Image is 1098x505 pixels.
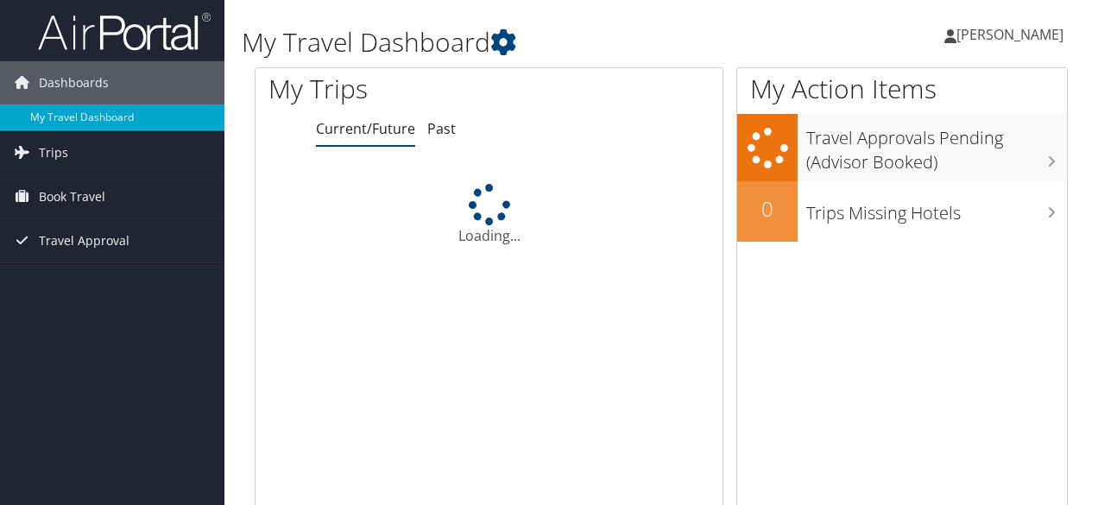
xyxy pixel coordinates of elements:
span: Dashboards [39,61,109,104]
h2: 0 [737,194,798,224]
span: Trips [39,131,68,174]
a: Travel Approvals Pending (Advisor Booked) [737,114,1067,180]
a: [PERSON_NAME] [944,9,1081,60]
a: Past [427,119,456,138]
div: Loading... [256,184,723,246]
a: Current/Future [316,119,415,138]
h1: My Trips [268,71,515,107]
span: Book Travel [39,175,105,218]
h3: Trips Missing Hotels [806,193,1067,225]
h1: My Travel Dashboard [242,24,801,60]
img: airportal-logo.png [38,11,211,52]
h3: Travel Approvals Pending (Advisor Booked) [806,117,1067,174]
a: 0Trips Missing Hotels [737,181,1067,242]
span: Travel Approval [39,219,129,262]
span: [PERSON_NAME] [956,25,1063,44]
h1: My Action Items [737,71,1067,107]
